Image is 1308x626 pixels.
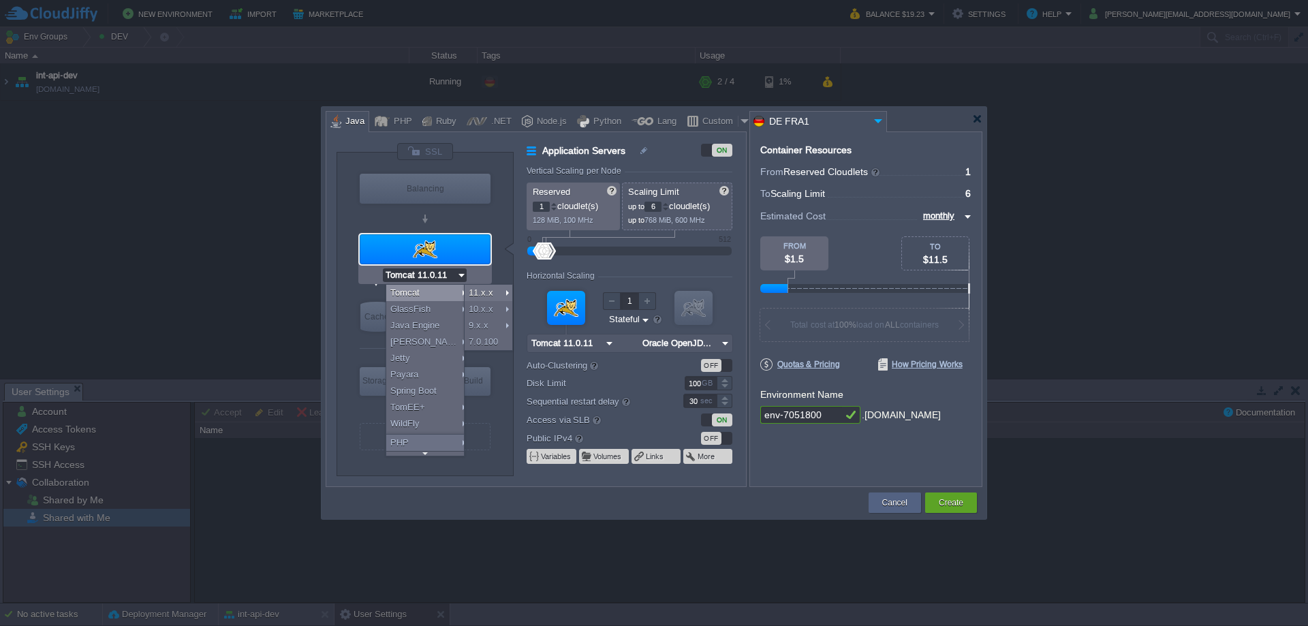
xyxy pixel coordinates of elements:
[760,188,770,199] span: To
[527,394,665,409] label: Sequential restart delay
[341,112,364,132] div: Java
[432,112,456,132] div: Ruby
[698,451,716,462] button: More
[965,188,971,199] span: 6
[646,451,665,462] button: Links
[939,496,963,510] button: Create
[386,383,469,399] div: Spring Boot
[698,112,738,132] div: Custom
[360,174,490,204] div: Load Balancer
[465,301,512,317] div: 10.x.x
[644,216,705,224] span: 768 MiB, 600 MHz
[465,317,512,334] div: 9.x.x
[702,377,715,390] div: GB
[360,234,490,264] div: Application Servers
[712,144,732,157] div: ON
[386,334,469,350] div: [PERSON_NAME]
[653,112,676,132] div: Lang
[386,350,469,366] div: Jetty
[527,358,665,373] label: Auto-Clustering
[533,216,593,224] span: 128 MiB, 100 MHz
[360,174,490,204] div: Balancing
[533,112,567,132] div: Node.js
[487,112,512,132] div: .NET
[386,301,469,317] div: GlassFish
[527,271,598,281] div: Horizontal Scaling
[760,208,826,223] span: Estimated Cost
[701,359,721,372] div: OFF
[862,406,941,424] div: .[DOMAIN_NAME]
[386,366,469,383] div: Payara
[360,367,394,394] div: Storage
[390,112,412,132] div: PHP
[465,334,512,350] div: 7.0.100
[760,145,852,155] div: Container Resources
[360,423,490,450] div: Create New Layer
[527,431,665,445] label: Public IPv4
[882,496,907,510] button: Cancel
[760,166,783,177] span: From
[719,235,731,243] div: 512
[465,285,512,301] div: 11.x.x
[628,187,679,197] span: Scaling Limit
[770,188,825,199] span: Scaling Limit
[541,451,572,462] button: Variables
[712,413,732,426] div: ON
[386,435,469,451] div: PHP
[969,319,1177,330] div: You do not pay for unused resources
[386,317,469,334] div: Java Engine
[533,187,570,197] span: Reserved
[527,235,531,243] div: 0
[360,367,394,396] div: Storage Containers
[360,302,393,332] div: Cache
[785,253,804,264] span: $1.5
[701,432,721,445] div: OFF
[527,376,665,390] label: Disk Limit
[923,254,948,265] span: $11.5
[628,198,728,212] p: cloudlet(s)
[760,389,843,400] label: Environment Name
[533,198,615,212] p: cloudlet(s)
[527,412,665,427] label: Access via SLB
[527,166,625,176] div: Vertical Scaling per Node
[593,451,623,462] button: Volumes
[878,358,963,371] span: How Pricing Works
[386,416,469,432] div: WildFly
[628,202,644,210] span: up to
[589,112,621,132] div: Python
[456,367,490,394] div: Build
[456,367,490,396] div: Build Node
[628,216,644,224] span: up to
[783,166,881,177] span: Reserved Cloudlets
[386,285,469,301] div: Tomcat
[700,394,715,407] div: sec
[386,399,469,416] div: TomEE+
[760,358,840,371] span: Quotas & Pricing
[902,242,969,251] div: TO
[965,166,971,177] span: 1
[760,242,828,250] div: FROM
